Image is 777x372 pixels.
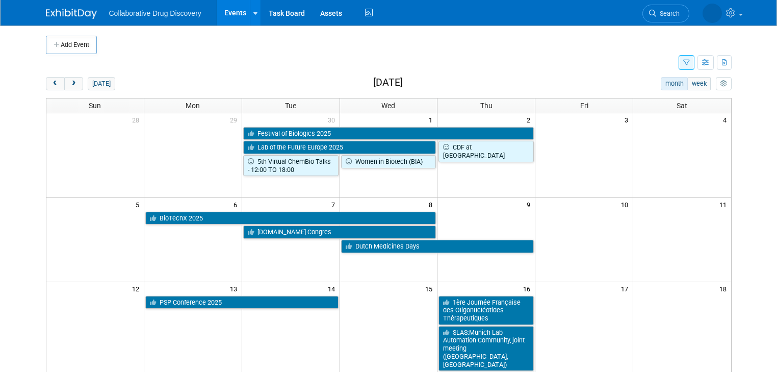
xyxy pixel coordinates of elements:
[89,102,101,110] span: Sun
[109,9,201,17] span: Collaborative Drug Discovery
[381,102,395,110] span: Wed
[718,198,731,211] span: 11
[480,102,493,110] span: Thu
[620,198,633,211] span: 10
[661,77,688,90] button: month
[656,10,680,17] span: Search
[88,77,115,90] button: [DATE]
[718,282,731,295] span: 18
[243,127,534,140] a: Festival of Biologics 2025
[64,77,83,90] button: next
[722,113,731,126] span: 4
[522,282,535,295] span: 16
[620,282,633,295] span: 17
[229,282,242,295] span: 13
[46,9,97,19] img: ExhibitDay
[285,102,296,110] span: Tue
[131,113,144,126] span: 28
[330,198,340,211] span: 7
[716,77,731,90] button: myCustomButton
[327,282,340,295] span: 14
[229,113,242,126] span: 29
[243,226,436,239] a: [DOMAIN_NAME] Congres
[145,296,339,309] a: PSP Conference 2025
[341,240,534,253] a: Dutch Medicines Days
[703,4,722,23] img: Amanda Briggs
[424,282,437,295] span: 15
[46,77,65,90] button: prev
[642,5,689,22] a: Search
[687,77,711,90] button: week
[624,113,633,126] span: 3
[677,102,687,110] span: Sat
[720,81,727,87] i: Personalize Calendar
[438,326,534,371] a: SLAS:Munich Lab Automation Community, joint meeting ([GEOGRAPHIC_DATA], [GEOGRAPHIC_DATA])
[46,36,97,54] button: Add Event
[341,155,436,168] a: Women in Biotech (BIA)
[131,282,144,295] span: 12
[526,198,535,211] span: 9
[373,77,403,88] h2: [DATE]
[135,198,144,211] span: 5
[580,102,588,110] span: Fri
[428,113,437,126] span: 1
[243,155,339,176] a: 5th Virtual ChemBio Talks - 12:00 TO 18:00
[243,141,436,154] a: Lab of the Future Europe 2025
[526,113,535,126] span: 2
[232,198,242,211] span: 6
[327,113,340,126] span: 30
[186,102,200,110] span: Mon
[438,141,534,162] a: CDF at [GEOGRAPHIC_DATA]
[145,212,436,225] a: BioTechX 2025
[428,198,437,211] span: 8
[438,296,534,325] a: 1ère Journée Française des Oligonucléotides Thérapeutiques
